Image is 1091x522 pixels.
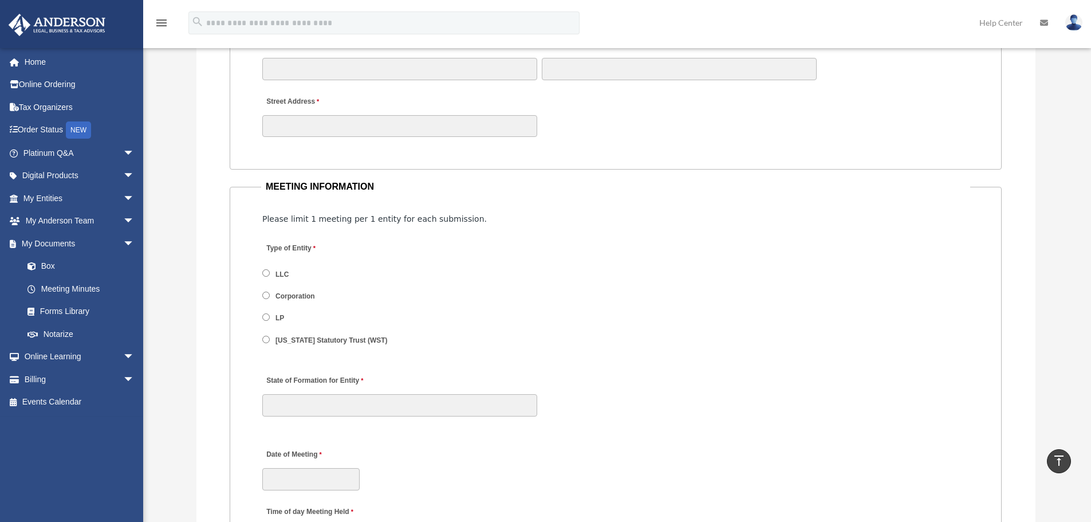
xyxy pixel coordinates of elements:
i: menu [155,16,168,30]
a: Tax Organizers [8,96,152,119]
label: Time of day Meeting Held [262,505,371,520]
i: vertical_align_top [1052,454,1066,468]
label: [US_STATE] Statutory Trust (WST) [272,335,392,346]
label: State of Formation for Entity [262,374,366,389]
a: Online Learningarrow_drop_down [8,346,152,368]
a: Billingarrow_drop_down [8,368,152,391]
span: arrow_drop_down [123,210,146,233]
a: Online Ordering [8,73,152,96]
a: Events Calendar [8,391,152,414]
div: NEW [66,121,91,139]
span: arrow_drop_down [123,142,146,165]
label: LLC [272,269,293,280]
img: User Pic [1065,14,1082,31]
a: Home [8,50,152,73]
a: Box [16,255,152,278]
a: vertical_align_top [1047,449,1071,473]
span: arrow_drop_down [123,232,146,256]
a: Meeting Minutes [16,277,146,300]
label: Corporation [272,292,319,302]
a: Digital Productsarrow_drop_down [8,164,152,187]
label: Street Address [262,95,371,110]
img: Anderson Advisors Platinum Portal [5,14,109,36]
a: Forms Library [16,300,152,323]
i: search [191,15,204,28]
a: My Anderson Teamarrow_drop_down [8,210,152,233]
span: arrow_drop_down [123,368,146,391]
a: My Entitiesarrow_drop_down [8,187,152,210]
span: Please limit 1 meeting per 1 entity for each submission. [262,214,487,223]
legend: MEETING INFORMATION [261,179,970,195]
a: Notarize [16,323,152,346]
a: My Documentsarrow_drop_down [8,232,152,255]
label: LP [272,313,289,324]
a: Order StatusNEW [8,119,152,142]
span: arrow_drop_down [123,187,146,210]
a: menu [155,20,168,30]
span: arrow_drop_down [123,164,146,188]
a: Platinum Q&Aarrow_drop_down [8,142,152,164]
label: Date of Meeting [262,448,371,463]
label: Type of Entity [262,241,371,257]
span: arrow_drop_down [123,346,146,369]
